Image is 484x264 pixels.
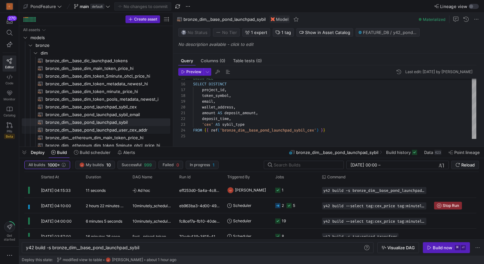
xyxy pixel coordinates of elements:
[216,30,221,35] img: No tier
[24,198,477,213] div: Press SPACE to select this row.
[117,161,156,169] button: Successful999
[227,175,250,179] span: Triggered By
[3,88,16,104] a: Monitor
[202,87,224,92] span: project_id
[22,134,170,141] div: Press SPACE to select this row.
[220,59,225,63] span: (0)
[176,162,179,167] span: 0
[201,59,225,63] span: Columns
[282,183,284,198] div: 1
[305,30,350,35] span: Show in Asset Catalog
[22,111,170,118] a: bronze_dim__base_pond_launchpad_sybil_email​​​​​​​​​​
[4,234,15,241] span: Get started
[271,17,275,21] img: undefined
[22,95,170,103] a: bronze_dim__base_dim_token_pools_metadata_newest_i​​​​​​​​​​
[86,175,101,179] span: Duration
[323,234,397,239] span: y42 build -s tag:priced_transfers
[45,142,163,149] span: bronze_dim__ethereum_dim_token_5minute_ohcl_price_hi​​​​​​​​​​
[227,187,234,193] div: LZ
[3,219,16,244] button: Getstarted
[125,15,160,23] button: Create asset
[72,2,112,11] button: maindefault
[31,150,44,155] span: Deploy
[45,111,163,118] span: bronze_dim__base_pond_launchpad_sybil_email​​​​​​​​​​
[455,245,460,250] kbd: ⌘
[293,198,295,213] div: 5
[282,213,286,228] div: 19
[235,183,266,198] span: [PERSON_NAME]
[421,147,444,158] button: Data623
[424,150,433,155] span: Data
[3,104,16,120] a: Catalog
[5,65,14,69] span: Editor
[434,150,441,155] div: 623
[7,129,12,133] span: PRs
[213,99,215,104] span: ,
[22,126,170,134] div: Press SPACE to select this row.
[383,147,420,158] button: Build history
[133,198,172,213] span: 10minutely_schedular_node
[193,81,206,87] span: SELECT
[175,229,223,244] div: 70cdc439-3615-410c-a83a-afc976292943
[22,80,170,88] div: Press SPACE to select this row.
[356,28,420,37] button: FEATURE_DB / y42_pondfeature_main / BRONZE_DIM__BASE_POND_LAUNCHPAD_SYBIL
[233,105,236,110] span: ,
[22,95,170,103] div: Press SPACE to select this row.
[133,175,152,179] span: DAG Name
[133,229,172,244] span: fact__priced_token_transfers
[57,150,67,155] span: Build
[378,162,381,167] span: –
[461,245,466,250] kbd: ⏎
[106,257,111,262] div: LZ
[133,183,172,198] span: Ad hoc
[386,150,411,155] span: Build history
[178,81,185,87] div: 16
[45,88,163,95] span: bronze_dim__base_dim_token_minute_price_hi​​​​​​​​​​
[86,163,104,167] span: My builds
[3,1,16,12] a: C
[377,242,419,253] button: Visualize DAG
[321,128,323,133] span: }
[202,122,213,127] span: 'cex'
[41,188,71,193] span: [DATE] 04:15:33
[423,17,445,22] span: Materialized
[22,103,170,111] div: Press SPACE to select this row.
[86,203,141,208] y42-duration: 2 hours 22 minutes 44 seconds
[80,4,89,9] span: main
[4,134,15,139] span: Beta
[22,57,170,64] div: Press SPACE to select this row.
[216,30,237,35] span: No Tier
[7,16,17,21] div: 270
[24,161,70,169] button: All builds1000+
[186,161,219,169] button: In progress1
[22,258,53,262] span: Deploy this state:
[181,30,186,35] img: No status
[3,15,16,27] button: 270
[202,105,233,110] span: wallet_address
[316,128,319,133] span: )
[178,127,185,133] div: 24
[158,161,183,169] button: Failed0
[71,147,113,158] button: Build scheduler
[106,162,111,167] span: 10
[112,258,143,262] span: [PERSON_NAME]
[3,120,16,141] a: PRsBeta
[296,150,378,155] span: bronze_dim__base_pond_launchpad_sybil
[274,162,338,167] input: Search Builds
[178,87,185,93] div: 17
[55,256,178,264] button: modified view to tableLZ[PERSON_NAME]about 1 hour ago
[211,128,218,133] span: ref
[323,219,425,224] span: y42 build --select tag:cex_price tag:minutely_schedular_node
[134,17,157,21] span: Create asset
[178,93,185,98] div: 18
[405,70,472,74] div: Last edit: [DATE] by [PERSON_NAME]
[233,213,251,228] span: Scheduler
[193,128,202,133] span: FROM
[323,128,325,133] span: }
[22,2,63,11] button: PondFeature
[22,141,170,149] a: bronze_dim__ethereum_dim_token_5minute_ohcl_price_hi​​​​​​​​​​
[22,72,170,80] div: Press SPACE to select this row.
[178,104,185,110] div: 20
[181,59,193,63] span: Query
[242,28,270,37] button: 1 expert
